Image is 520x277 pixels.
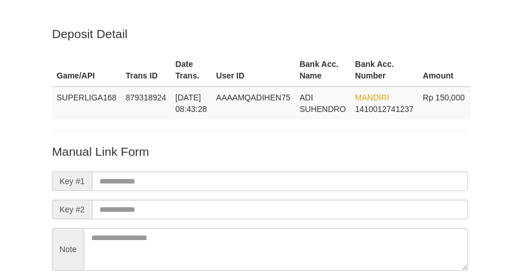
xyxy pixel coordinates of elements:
[52,200,92,219] span: Key #2
[423,93,465,102] span: Rp 150,000
[216,93,290,102] span: AAAAMQADIHEN75
[52,228,84,271] span: Note
[295,54,350,87] th: Bank Acc. Name
[351,54,418,87] th: Bank Acc. Number
[52,87,121,119] td: SUPERLIGA168
[52,54,121,87] th: Game/API
[299,93,346,114] span: ADI SUHENDRO
[176,93,207,114] span: [DATE] 08:43:28
[418,54,471,87] th: Amount
[211,54,295,87] th: User ID
[52,143,468,160] p: Manual Link Form
[355,104,414,114] span: Copy 1410012741237 to clipboard
[52,171,92,191] span: Key #1
[52,25,468,42] p: Deposit Detail
[171,54,212,87] th: Date Trans.
[121,54,171,87] th: Trans ID
[355,93,389,102] span: MANDIRI
[121,87,171,119] td: 879318924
